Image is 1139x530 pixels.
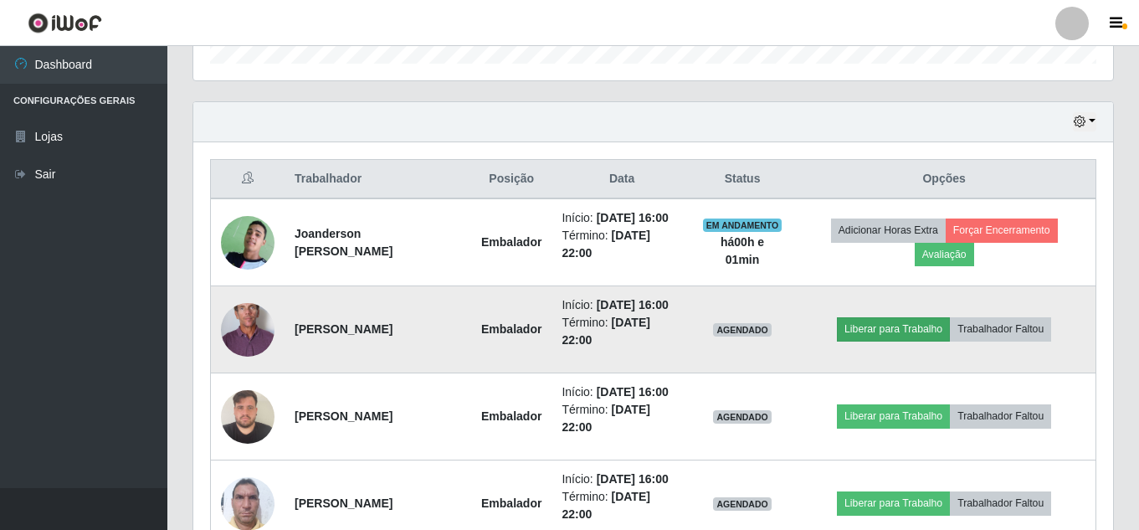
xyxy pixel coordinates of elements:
[481,497,541,510] strong: Embalador
[837,491,950,515] button: Liberar para Trabalho
[28,13,102,33] img: CoreUI Logo
[713,410,772,424] span: AGENDADO
[221,381,274,452] img: 1733931540736.jpeg
[915,243,974,266] button: Avaliação
[713,497,772,511] span: AGENDADO
[562,401,681,436] li: Término:
[562,383,681,401] li: Início:
[597,472,669,486] time: [DATE] 16:00
[562,296,681,314] li: Início:
[837,317,950,341] button: Liberar para Trabalho
[950,317,1051,341] button: Trabalhador Faltou
[831,219,946,242] button: Adicionar Horas Extra
[285,160,471,199] th: Trabalhador
[481,409,541,423] strong: Embalador
[950,404,1051,428] button: Trabalhador Faltou
[481,322,541,336] strong: Embalador
[295,322,392,336] strong: [PERSON_NAME]
[950,491,1051,515] button: Trabalhador Faltou
[721,235,764,266] strong: há 00 h e 01 min
[295,409,392,423] strong: [PERSON_NAME]
[692,160,793,199] th: Status
[562,209,681,227] li: Início:
[295,227,392,258] strong: Joanderson [PERSON_NAME]
[562,488,681,523] li: Término:
[471,160,552,199] th: Posição
[793,160,1095,199] th: Opções
[552,160,691,199] th: Data
[562,314,681,349] li: Término:
[597,298,669,311] time: [DATE] 16:00
[703,219,782,232] span: EM ANDAMENTO
[221,206,274,280] img: 1697137663961.jpeg
[597,385,669,399] time: [DATE] 16:00
[597,211,669,224] time: [DATE] 16:00
[837,404,950,428] button: Liberar para Trabalho
[946,219,1058,242] button: Forçar Encerramento
[221,275,274,385] img: 1712337969187.jpeg
[481,235,541,249] strong: Embalador
[295,497,392,510] strong: [PERSON_NAME]
[713,323,772,337] span: AGENDADO
[562,227,681,262] li: Término:
[562,471,681,488] li: Início:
